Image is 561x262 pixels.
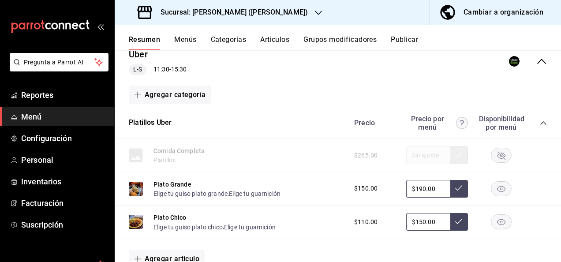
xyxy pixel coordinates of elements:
[21,154,107,166] span: Personal
[129,35,561,50] div: navigation tabs
[153,222,276,231] div: ,
[464,6,543,19] div: Cambiar a organización
[24,58,95,67] span: Pregunta a Parrot AI
[174,35,196,50] button: Menús
[130,65,146,74] span: L-S
[21,197,107,209] span: Facturación
[21,176,107,187] span: Inventarios
[153,180,191,189] button: Plato Grande
[540,120,547,127] button: collapse-category-row
[211,35,247,50] button: Categorías
[129,215,143,229] img: Preview
[354,184,378,193] span: $150.00
[260,35,289,50] button: Artículos
[406,213,450,231] input: Sin ajuste
[391,35,418,50] button: Publicar
[354,217,378,227] span: $110.00
[406,180,450,198] input: Sin ajuste
[153,7,308,18] h3: Sucursal: [PERSON_NAME] ([PERSON_NAME])
[129,118,172,128] button: Platillos Uber
[21,219,107,231] span: Suscripción
[129,64,187,75] div: 11:30 - 15:30
[153,213,187,222] button: Plato Chico
[153,189,228,198] button: Elige tu guiso plato grande
[129,86,211,104] button: Agregar categoría
[97,23,104,30] button: open_drawer_menu
[153,189,280,198] div: ,
[21,132,107,144] span: Configuración
[21,111,107,123] span: Menú
[153,223,223,232] button: Elige tu guiso plato chico
[6,64,108,73] a: Pregunta a Parrot AI
[345,119,402,127] div: Precio
[303,35,377,50] button: Grupos modificadores
[129,48,148,61] button: Uber
[479,115,523,131] div: Disponibilidad por menú
[10,53,108,71] button: Pregunta a Parrot AI
[406,115,468,131] div: Precio por menú
[229,189,280,198] button: Elige tu guarnición
[115,41,561,82] div: collapse-menu-row
[129,35,160,50] button: Resumen
[21,89,107,101] span: Reportes
[129,182,143,196] img: Preview
[224,223,276,232] button: Elige tu guarnición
